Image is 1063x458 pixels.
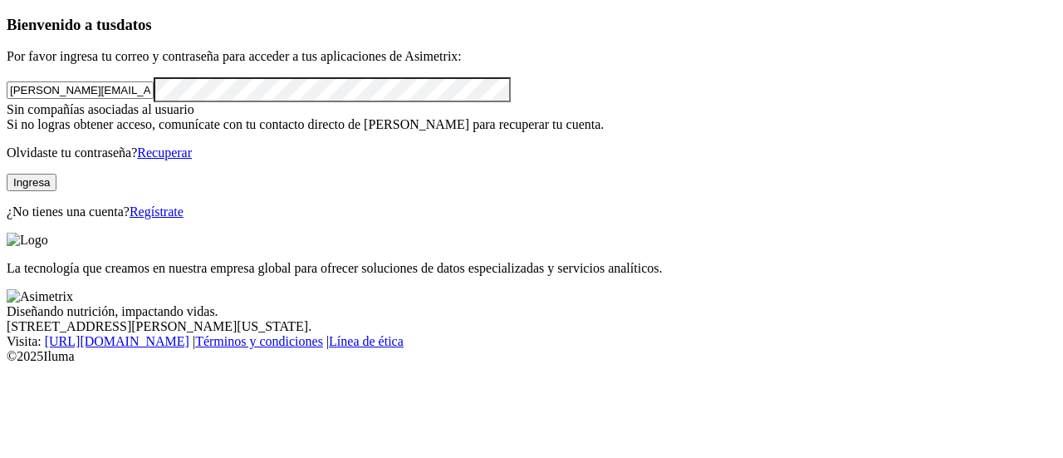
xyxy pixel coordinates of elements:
p: Por favor ingresa tu correo y contraseña para acceder a tus aplicaciones de Asimetrix: [7,49,1056,64]
div: [STREET_ADDRESS][PERSON_NAME][US_STATE]. [7,319,1056,334]
img: Asimetrix [7,289,73,304]
p: ¿No tienes una cuenta? [7,204,1056,219]
img: Logo [7,233,48,248]
div: © 2025 Iluma [7,349,1056,364]
h3: Bienvenido a tus [7,16,1056,34]
div: Diseñando nutrición, impactando vidas. [7,304,1056,319]
a: Línea de ética [329,334,404,348]
a: Términos y condiciones [195,334,323,348]
a: Recuperar [137,145,192,160]
a: [URL][DOMAIN_NAME] [45,334,189,348]
button: Ingresa [7,174,56,191]
p: La tecnología que creamos en nuestra empresa global para ofrecer soluciones de datos especializad... [7,261,1056,276]
a: Regístrate [130,204,184,219]
p: Olvidaste tu contraseña? [7,145,1056,160]
span: datos [116,16,152,33]
input: Tu correo [7,81,154,99]
div: Sin compañías asociadas al usuario Si no logras obtener acceso, comunícate con tu contacto direct... [7,102,1056,132]
div: Visita : | | [7,334,1056,349]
